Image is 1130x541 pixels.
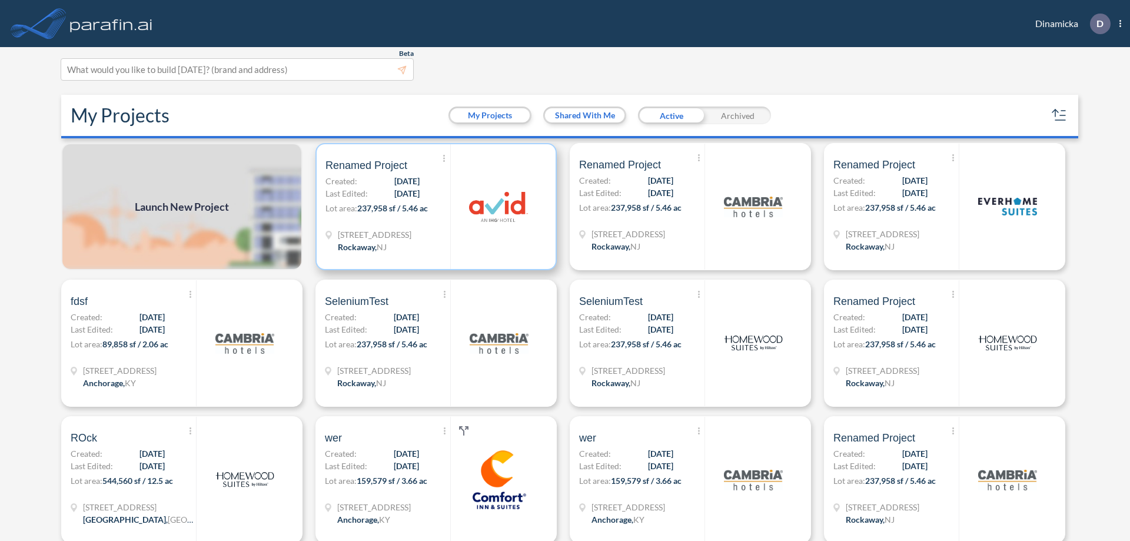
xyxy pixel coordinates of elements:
span: Lot area: [71,339,102,349]
span: 159,579 sf / 3.66 ac [357,476,427,486]
span: [DATE] [902,447,928,460]
span: NJ [630,241,640,251]
span: [DATE] [648,460,673,472]
span: Last Edited: [325,460,367,472]
img: logo [470,314,529,373]
span: [DATE] [902,311,928,323]
span: KY [125,378,136,388]
a: fdsfCreated:[DATE]Last Edited:[DATE]Lot area:89,858 sf / 2.06 ac[STREET_ADDRESS]Anchorage,KYlogo [56,280,311,407]
button: sort [1050,106,1069,125]
span: Created: [579,174,611,187]
div: Rockaway, NJ [591,377,640,389]
span: Last Edited: [833,460,876,472]
span: Last Edited: [833,187,876,199]
span: Lot area: [579,203,611,213]
span: SeleniumTest [325,294,388,308]
span: 1899 Evergreen Rd [83,364,157,377]
a: Launch New Project [61,143,303,270]
span: [DATE] [394,447,419,460]
span: Rockaway , [338,242,377,252]
div: Archived [704,107,771,124]
img: logo [724,314,783,373]
span: Created: [579,447,611,460]
span: KY [379,515,390,525]
a: SeleniumTestCreated:[DATE]Last Edited:[DATE]Lot area:237,958 sf / 5.46 ac[STREET_ADDRESS]Rockaway... [565,280,819,407]
span: NJ [885,241,895,251]
span: NJ [377,242,387,252]
span: Created: [833,447,865,460]
span: 237,958 sf / 5.46 ac [865,476,936,486]
span: [GEOGRAPHIC_DATA] , [83,515,168,525]
span: NJ [376,378,386,388]
span: Created: [71,311,102,323]
span: Anchorage , [83,378,125,388]
span: Rockaway , [337,378,376,388]
span: [DATE] [648,174,673,187]
span: Created: [833,174,865,187]
span: Lot area: [579,476,611,486]
span: Lot area: [579,339,611,349]
span: [DATE] [139,323,165,336]
span: [DATE] [394,323,419,336]
span: KY [633,515,644,525]
span: 321 Mt Hope Ave [846,501,919,513]
span: 237,958 sf / 5.46 ac [611,203,682,213]
span: [DATE] [902,187,928,199]
span: 89,858 sf / 2.06 ac [102,339,168,349]
span: [DATE] [902,460,928,472]
img: logo [215,450,274,509]
span: SeleniumTest [579,294,643,308]
span: Rockaway , [591,378,630,388]
span: Last Edited: [579,187,621,199]
span: [DATE] [648,311,673,323]
span: Created: [833,311,865,323]
img: logo [215,314,274,373]
a: SeleniumTestCreated:[DATE]Last Edited:[DATE]Lot area:237,958 sf / 5.46 ac[STREET_ADDRESS]Rockaway... [311,280,565,407]
span: [DATE] [648,323,673,336]
span: Created: [325,447,357,460]
span: 321 Mt Hope Ave [337,364,411,377]
span: 1790 Evergreen Rd [591,501,665,513]
span: NJ [630,378,640,388]
span: 321 Mt Hope Ave [846,364,919,377]
a: Renamed ProjectCreated:[DATE]Last Edited:[DATE]Lot area:237,958 sf / 5.46 ac[STREET_ADDRESS]Rocka... [311,143,565,270]
div: Rockaway, NJ [591,240,640,253]
span: Renamed Project [833,158,915,172]
span: Rockaway , [846,241,885,251]
a: Renamed ProjectCreated:[DATE]Last Edited:[DATE]Lot area:237,958 sf / 5.46 ac[STREET_ADDRESS]Rocka... [819,143,1073,270]
span: 237,958 sf / 5.46 ac [865,203,936,213]
span: Created: [325,175,357,187]
span: Lot area: [833,476,865,486]
span: 13835 Beaumont Hwy [83,501,195,513]
div: Rockaway, NJ [338,241,387,253]
span: 237,958 sf / 5.46 ac [611,339,682,349]
span: Renamed Project [325,158,407,172]
span: [DATE] [648,447,673,460]
div: Active [638,107,704,124]
span: Beta [399,49,414,58]
span: [DATE] [902,323,928,336]
span: [DATE] [139,460,165,472]
div: Rockaway, NJ [846,513,895,526]
div: Rockaway, NJ [337,377,386,389]
span: 544,560 sf / 12.5 ac [102,476,173,486]
img: logo [469,177,528,236]
span: Rockaway , [591,241,630,251]
span: 321 Mt Hope Ave [591,364,665,377]
span: Lot area: [71,476,102,486]
div: Anchorage, KY [337,513,390,526]
span: 321 Mt Hope Ave [846,228,919,240]
span: ROck [71,431,97,445]
img: logo [724,177,783,236]
span: 321 Mt Hope Ave [338,228,411,241]
span: Launch New Project [135,199,229,215]
span: Anchorage , [337,515,379,525]
span: Last Edited: [325,187,368,200]
span: [GEOGRAPHIC_DATA] [168,515,252,525]
p: D [1096,18,1104,29]
span: Created: [579,311,611,323]
span: Lot area: [325,203,357,213]
span: 237,958 sf / 5.46 ac [865,339,936,349]
span: fdsf [71,294,88,308]
span: Anchorage , [591,515,633,525]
